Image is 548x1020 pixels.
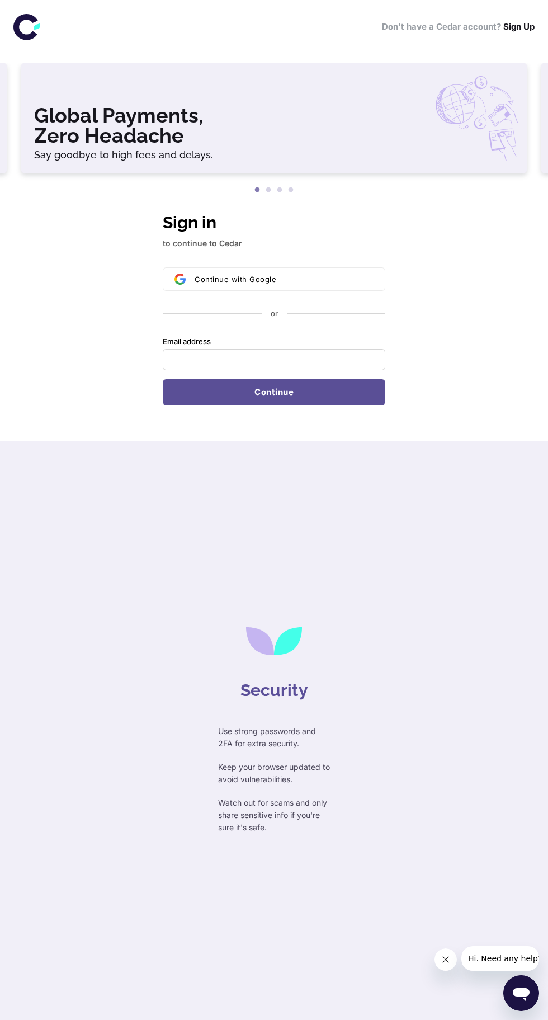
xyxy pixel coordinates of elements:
[274,185,285,196] button: 3
[163,210,385,235] h1: Sign in
[34,105,514,145] h3: Global Payments, Zero Headache
[163,237,385,250] p: to continue to Cedar
[34,150,514,160] h6: Say goodbye to high fees and delays.
[285,185,296,196] button: 4
[240,678,308,703] h4: Security
[218,761,330,786] p: Keep your browser updated to avoid vulnerabilities.
[271,309,278,319] p: or
[7,8,81,17] span: Hi. Need any help?
[163,337,211,347] label: Email address
[252,185,263,196] button: 1
[503,975,539,1011] iframe: Button to launch messaging window
[174,274,186,285] img: Sign in with Google
[382,21,535,34] h6: Don’t have a Cedar account?
[503,21,535,32] a: Sign Up
[163,267,385,291] button: Sign in with GoogleContinue with Google
[218,725,330,750] p: Use strong passwords and 2FA for extra security.
[434,948,457,971] iframe: Close message
[263,185,274,196] button: 2
[163,379,385,405] button: Continue
[461,946,539,971] iframe: Message from company
[218,797,330,834] p: Watch out for scams and only share sensitive info if you're sure it's safe.
[195,275,276,284] span: Continue with Google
